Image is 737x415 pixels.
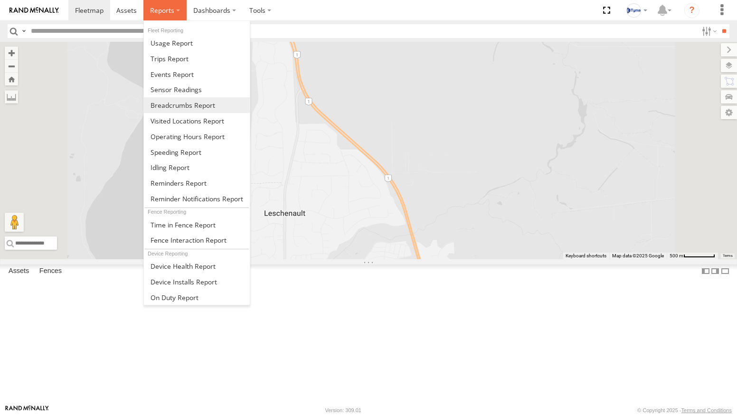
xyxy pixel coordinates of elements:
[144,258,250,274] a: Device Health Report
[5,406,49,415] a: Visit our Website
[670,253,683,258] span: 500 m
[698,24,718,38] label: Search Filter Options
[5,59,18,73] button: Zoom out
[144,51,250,66] a: Trips Report
[5,90,18,104] label: Measure
[325,407,361,413] div: Version: 309.01
[5,213,24,232] button: Drag Pegman onto the map to open Street View
[5,47,18,59] button: Zoom in
[144,191,250,207] a: Service Reminder Notifications Report
[144,97,250,113] a: Breadcrumbs Report
[144,232,250,248] a: Fence Interaction Report
[144,175,250,191] a: Reminders Report
[144,290,250,305] a: On Duty Report
[720,264,730,278] label: Hide Summary Table
[5,73,18,85] button: Zoom Home
[35,264,66,278] label: Fences
[144,129,250,144] a: Asset Operating Hours Report
[623,3,651,18] div: Gray Wiltshire
[721,106,737,119] label: Map Settings
[9,7,59,14] img: rand-logo.svg
[144,217,250,233] a: Time in Fences Report
[144,82,250,97] a: Sensor Readings
[723,254,733,258] a: Terms (opens in new tab)
[637,407,732,413] div: © Copyright 2025 -
[144,144,250,160] a: Fleet Speed Report
[566,253,606,259] button: Keyboard shortcuts
[20,24,28,38] label: Search Query
[684,3,699,18] i: ?
[701,264,710,278] label: Dock Summary Table to the Left
[144,113,250,129] a: Visited Locations Report
[4,264,34,278] label: Assets
[144,66,250,82] a: Full Events Report
[681,407,732,413] a: Terms and Conditions
[710,264,720,278] label: Dock Summary Table to the Right
[144,35,250,51] a: Usage Report
[667,253,718,259] button: Map scale: 500 m per 63 pixels
[144,160,250,175] a: Idling Report
[612,253,664,258] span: Map data ©2025 Google
[144,274,250,290] a: Device Installs Report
